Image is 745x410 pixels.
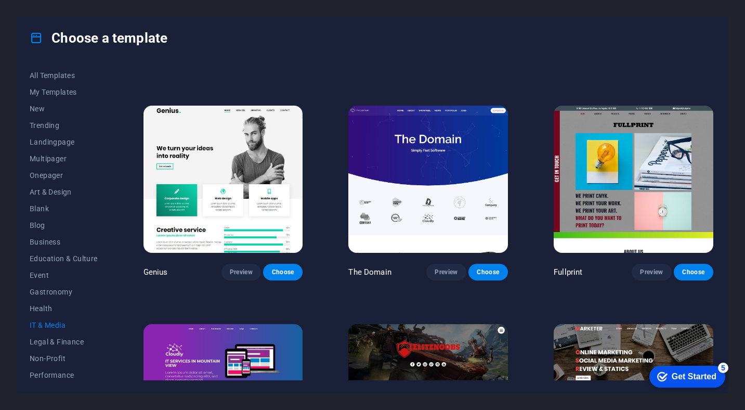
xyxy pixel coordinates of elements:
[8,5,84,27] div: Get Started 5 items remaining, 0% complete
[30,134,98,150] button: Landingpage
[30,267,98,284] button: Event
[30,188,98,196] span: Art & Design
[30,334,98,350] button: Legal & Finance
[554,267,582,277] p: Fullprint
[30,300,98,317] button: Health
[30,138,98,146] span: Landingpage
[143,267,168,277] p: Genius
[30,117,98,134] button: Trending
[30,184,98,200] button: Art & Design
[30,284,98,300] button: Gastronomy
[30,221,98,229] span: Blog
[30,317,98,334] button: IT & Media
[30,238,98,246] span: Business
[30,288,98,296] span: Gastronomy
[30,167,98,184] button: Onepager
[30,304,98,313] span: Health
[477,268,500,276] span: Choose
[30,338,98,346] span: Legal & Finance
[632,264,671,280] button: Preview
[30,71,98,80] span: All Templates
[30,67,98,84] button: All Templates
[30,105,98,113] span: New
[426,264,466,280] button: Preview
[30,250,98,267] button: Education & Culture
[30,200,98,217] button: Blank
[435,268,458,276] span: Preview
[30,171,98,180] span: Onepager
[30,350,98,367] button: Non-Profit
[30,254,98,263] span: Education & Culture
[468,264,508,280] button: Choose
[30,271,98,279] span: Event
[30,84,98,100] button: My Templates
[554,106,713,253] img: Fullprint
[30,150,98,167] button: Multipager
[348,267,391,277] p: The Domain
[30,371,98,379] span: Performance
[143,106,303,253] img: Genius
[30,88,98,96] span: My Templates
[263,264,303,280] button: Choose
[30,204,98,213] span: Blank
[682,268,705,276] span: Choose
[30,217,98,234] button: Blog
[30,234,98,250] button: Business
[30,100,98,117] button: New
[271,268,294,276] span: Choose
[30,367,98,383] button: Performance
[30,155,98,163] span: Multipager
[30,321,98,329] span: IT & Media
[30,121,98,130] span: Trending
[348,106,508,253] img: The Domain
[77,2,87,12] div: 5
[640,268,663,276] span: Preview
[230,268,253,276] span: Preview
[674,264,713,280] button: Choose
[30,30,167,46] h4: Choose a template
[31,11,75,21] div: Get Started
[221,264,261,280] button: Preview
[30,354,98,363] span: Non-Profit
